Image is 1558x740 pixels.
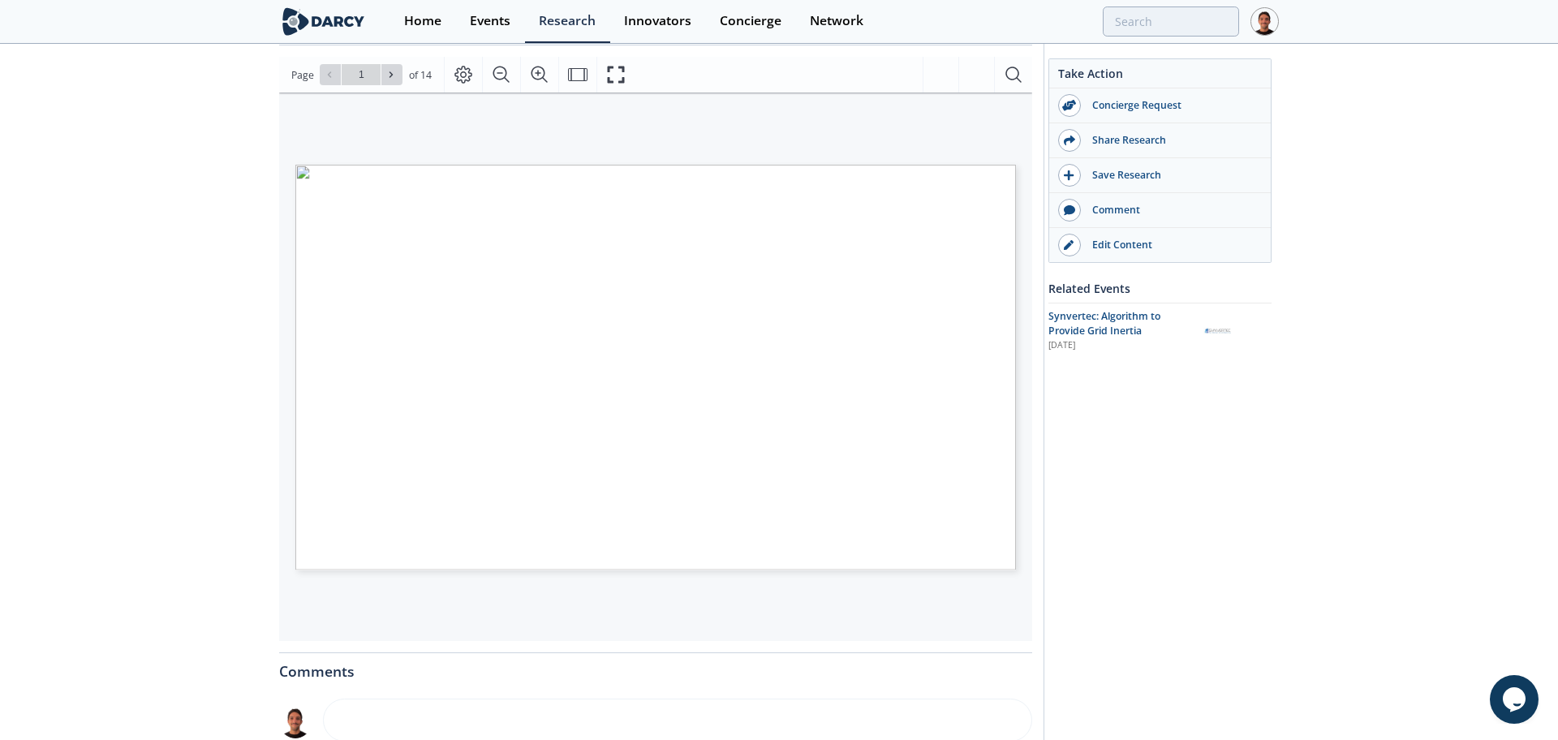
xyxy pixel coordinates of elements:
a: Edit Content [1049,228,1271,262]
div: Related Events [1048,274,1272,303]
input: Advanced Search [1103,6,1239,37]
div: Home [404,15,441,28]
div: Comment [1081,203,1263,217]
img: Profile [1250,7,1279,36]
iframe: chat widget [1490,675,1542,724]
div: Take Action [1049,65,1271,88]
div: Events [470,15,510,28]
img: 26c34c91-05b5-44cd-9eb8-fbe8adb38672 [279,704,312,738]
div: Save Research [1081,168,1263,183]
img: Synvertec [1203,316,1232,345]
div: Share Research [1081,133,1263,148]
div: Edit Content [1081,238,1263,252]
div: Network [810,15,863,28]
div: Comments [279,653,1032,679]
span: Synvertec: Algorithm to Provide Grid Inertia [1048,309,1160,338]
div: Concierge Request [1081,98,1263,113]
img: logo-wide.svg [279,7,368,36]
div: [DATE] [1048,339,1192,352]
a: Synvertec: Algorithm to Provide Grid Inertia [DATE] Synvertec [1048,309,1272,352]
div: Innovators [624,15,691,28]
div: Concierge [720,15,781,28]
div: Research [539,15,596,28]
